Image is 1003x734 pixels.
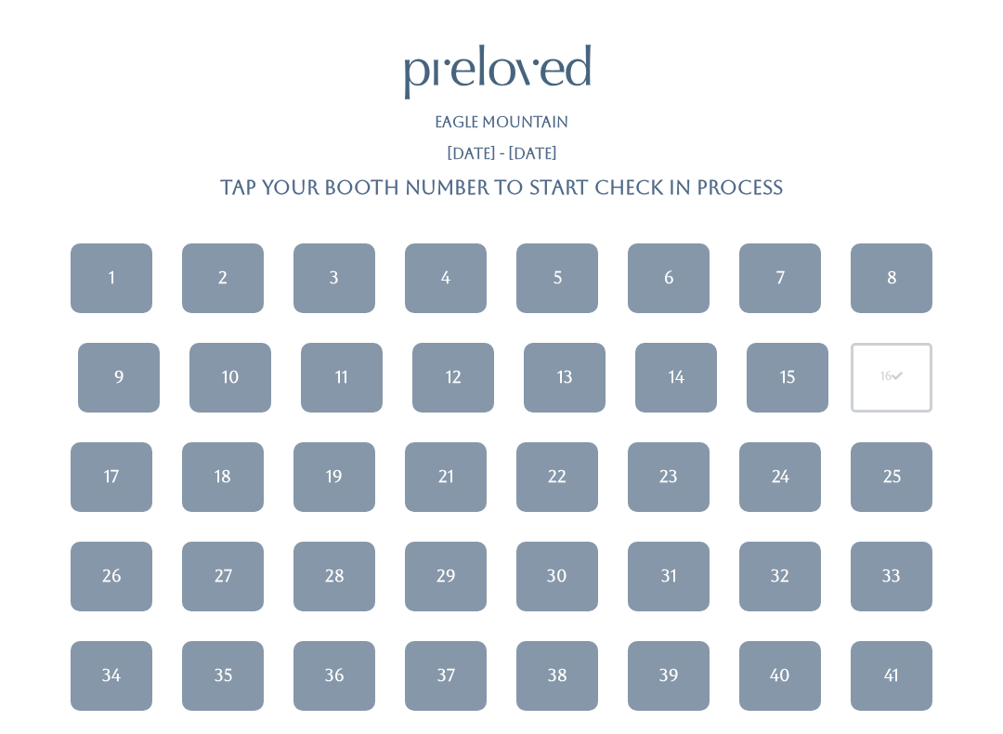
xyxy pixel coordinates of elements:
[851,442,932,512] a: 25
[547,564,567,588] div: 30
[71,641,152,711] a: 34
[772,465,789,489] div: 24
[182,542,264,611] a: 27
[524,343,606,413] a: 13
[628,641,710,711] a: 39
[71,243,152,313] a: 1
[78,343,160,413] a: 9
[884,663,899,688] div: 41
[628,542,710,611] a: 31
[851,641,932,711] a: 41
[516,641,598,711] a: 38
[218,266,228,290] div: 2
[182,641,264,711] a: 35
[739,641,821,711] a: 40
[301,343,383,413] a: 11
[628,243,710,313] a: 6
[628,442,710,512] a: 23
[659,663,679,688] div: 39
[441,266,450,290] div: 4
[747,343,828,413] a: 15
[880,369,903,386] div: 16
[215,564,232,588] div: 27
[776,266,785,290] div: 7
[882,564,901,588] div: 33
[516,542,598,611] a: 30
[114,365,124,389] div: 9
[516,243,598,313] a: 5
[887,266,897,290] div: 8
[412,343,494,413] a: 12
[325,663,345,688] div: 36
[739,542,821,611] a: 32
[293,641,375,711] a: 36
[335,365,348,389] div: 11
[664,266,674,290] div: 6
[548,465,567,489] div: 22
[780,365,795,389] div: 15
[438,465,454,489] div: 21
[102,663,121,688] div: 34
[739,442,821,512] a: 24
[557,365,573,389] div: 13
[293,243,375,313] a: 3
[104,465,119,489] div: 17
[293,442,375,512] a: 19
[215,465,231,489] div: 18
[669,365,684,389] div: 14
[851,542,932,611] a: 33
[102,564,122,588] div: 26
[405,542,487,611] a: 29
[447,146,557,163] h5: [DATE] - [DATE]
[437,663,455,688] div: 37
[883,465,901,489] div: 25
[771,564,789,588] div: 32
[189,343,271,413] a: 10
[330,266,339,290] div: 3
[770,663,790,688] div: 40
[182,243,264,313] a: 2
[405,442,487,512] a: 21
[220,177,783,198] h4: Tap your booth number to start check in process
[325,564,345,588] div: 28
[739,243,821,313] a: 7
[293,542,375,611] a: 28
[659,465,678,489] div: 23
[182,442,264,512] a: 18
[554,266,562,290] div: 5
[851,243,932,313] a: 8
[215,663,232,688] div: 35
[405,243,487,313] a: 4
[436,564,456,588] div: 29
[405,45,591,99] img: preloved logo
[326,465,343,489] div: 19
[516,442,598,512] a: 22
[71,442,152,512] a: 17
[446,365,462,389] div: 12
[109,266,115,290] div: 1
[71,542,152,611] a: 26
[661,564,677,588] div: 31
[435,114,568,131] h5: Eagle Mountain
[635,343,717,413] a: 14
[222,365,240,389] div: 10
[548,663,567,688] div: 38
[405,641,487,711] a: 37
